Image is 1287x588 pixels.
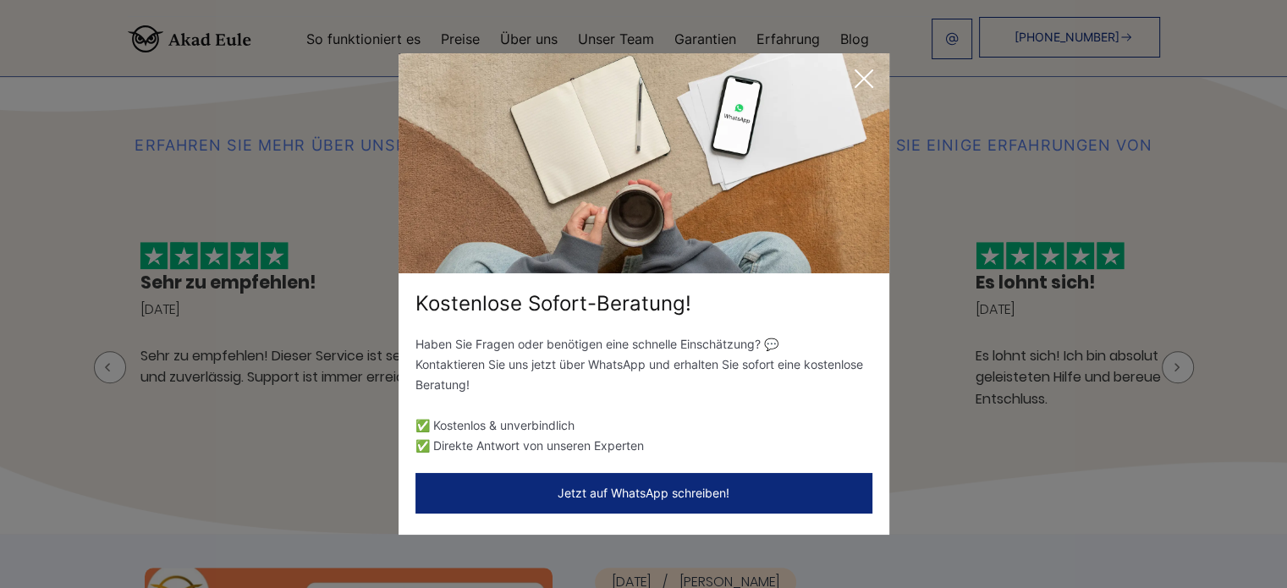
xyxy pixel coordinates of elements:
[399,290,889,317] div: Kostenlose Sofort-Beratung!
[399,53,889,273] img: exit
[415,473,872,514] button: Jetzt auf WhatsApp schreiben!
[415,415,872,436] li: ✅ Kostenlos & unverbindlich
[415,436,872,456] li: ✅ Direkte Antwort von unseren Experten
[415,334,872,395] p: Haben Sie Fragen oder benötigen eine schnelle Einschätzung? 💬 Kontaktieren Sie uns jetzt über Wha...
